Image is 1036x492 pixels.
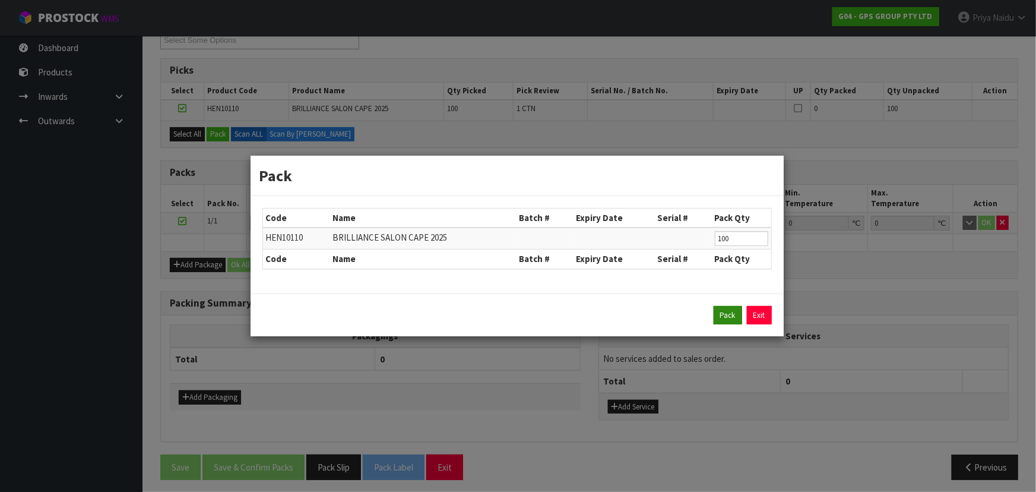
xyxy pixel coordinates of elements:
[516,250,573,269] th: Batch #
[573,250,655,269] th: Expiry Date
[330,209,516,228] th: Name
[259,165,775,187] h3: Pack
[330,250,516,269] th: Name
[655,250,712,269] th: Serial #
[655,209,712,228] th: Serial #
[712,209,771,228] th: Pack Qty
[263,209,330,228] th: Code
[263,250,330,269] th: Code
[266,232,303,243] span: HEN10110
[714,306,742,325] button: Pack
[516,209,573,228] th: Batch #
[747,306,772,325] a: Exit
[573,209,655,228] th: Expiry Date
[332,232,447,243] span: BRILLIANCE SALON CAPE 2025
[712,250,771,269] th: Pack Qty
